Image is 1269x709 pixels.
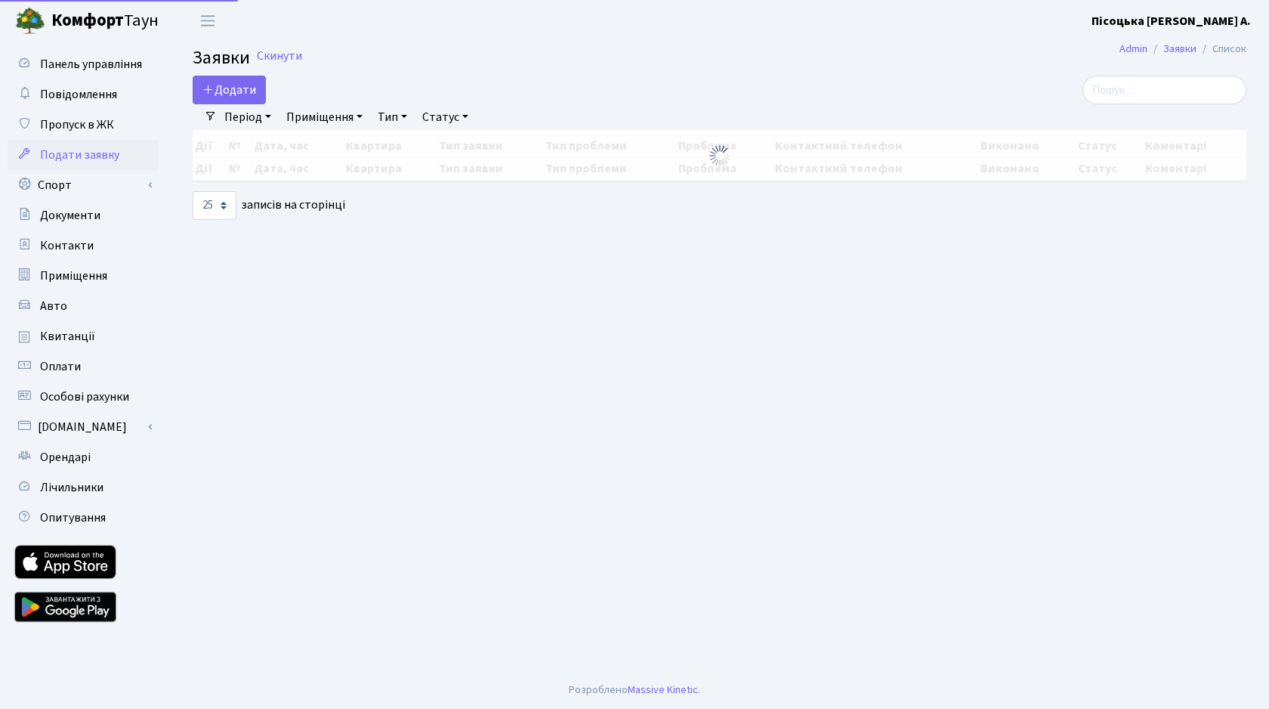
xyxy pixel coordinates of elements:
[569,682,700,698] div: Розроблено .
[8,200,159,231] a: Документи
[1196,41,1246,57] li: Список
[372,104,413,130] a: Тип
[8,79,159,110] a: Повідомлення
[416,104,474,130] a: Статус
[628,682,698,698] a: Massive Kinetic
[40,328,95,345] span: Квитанції
[8,321,159,351] a: Квитанції
[8,412,159,442] a: [DOMAIN_NAME]
[708,144,732,168] img: Обробка...
[8,351,159,382] a: Оплати
[202,82,256,98] span: Додати
[8,472,159,503] a: Лічильники
[193,191,345,220] label: записів на сторінці
[1091,12,1251,30] a: Пісоцька [PERSON_NAME] А.
[1091,13,1251,29] b: Пісоцька [PERSON_NAME] А.
[189,8,227,33] button: Переключити навігацію
[51,8,124,33] b: Комфорт
[15,6,45,36] img: logo.png
[1119,41,1147,57] a: Admin
[8,503,159,533] a: Опитування
[8,261,159,291] a: Приміщення
[1097,33,1269,65] nav: breadcrumb
[40,86,117,103] span: Повідомлення
[40,268,107,284] span: Приміщення
[280,104,369,130] a: Приміщення
[193,76,266,104] a: Додати
[8,382,159,412] a: Особові рахунки
[40,449,91,466] span: Орендарі
[40,237,94,254] span: Контакти
[1163,41,1196,57] a: Заявки
[257,49,302,63] a: Скинути
[40,389,129,405] span: Особові рахунки
[8,49,159,79] a: Панель управління
[8,140,159,170] a: Подати заявку
[8,442,159,472] a: Орендарі
[40,207,100,224] span: Документи
[193,45,250,71] span: Заявки
[8,170,159,200] a: Спорт
[8,231,159,261] a: Контакти
[8,291,159,321] a: Авто
[40,147,119,163] span: Подати заявку
[40,509,106,526] span: Опитування
[8,110,159,140] a: Пропуск в ЖК
[51,8,159,34] span: Таун
[40,56,142,73] span: Панель управління
[40,116,114,133] span: Пропуск в ЖК
[40,298,67,314] span: Авто
[40,479,103,496] span: Лічильники
[193,191,236,220] select: записів на сторінці
[1082,76,1246,104] input: Пошук...
[40,358,81,375] span: Оплати
[218,104,277,130] a: Період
